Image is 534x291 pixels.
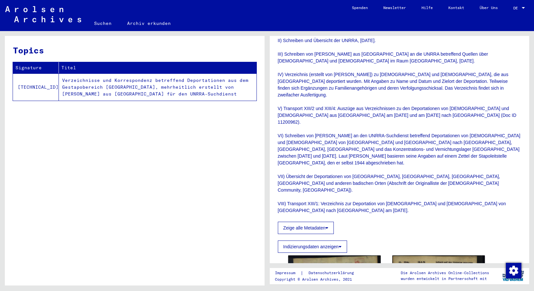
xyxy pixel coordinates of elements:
img: Zustimmung ändern [506,263,521,278]
img: Arolsen_neg.svg [5,6,81,22]
a: Impressum [275,270,300,276]
span: DE [513,6,520,10]
th: Signature [13,62,59,73]
div: | [275,270,362,276]
td: [TECHNICAL_ID] [13,73,59,101]
th: Titel [59,62,256,73]
h3: Topics [13,44,256,57]
a: Archiv erkunden [119,16,179,31]
p: wurden entwickelt in Partnerschaft mit [401,276,489,282]
button: Zeige alle Metadaten [278,222,334,234]
a: Suchen [86,16,119,31]
button: Indizierungsdaten anzeigen [278,241,347,253]
p: Die Arolsen Archives Online-Collections [401,270,489,276]
a: Datenschutzerklärung [303,270,362,276]
p: Copyright © Arolsen Archives, 2021 [275,276,362,282]
img: yv_logo.png [501,268,525,284]
td: Verzeichnisse und Korrespondenz betreffend Deportationen aus dem Gestapobereich [GEOGRAPHIC_DATA]... [59,73,256,101]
